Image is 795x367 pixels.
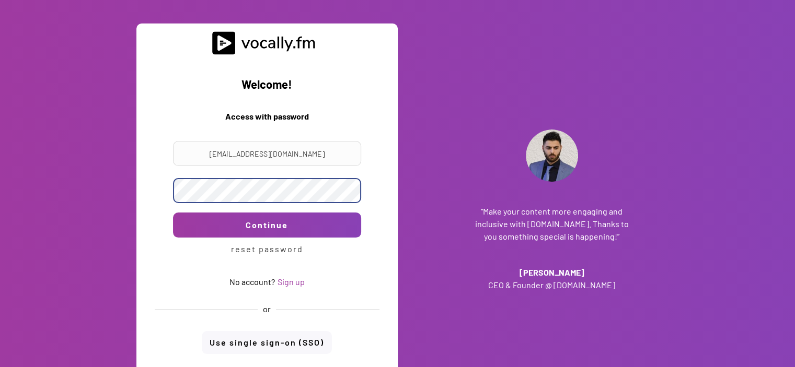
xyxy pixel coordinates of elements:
img: vocally%20logo.svg [212,31,322,55]
h3: [PERSON_NAME] [474,266,630,279]
input: Your email [173,141,361,166]
button: Use single sign-on (SSO) [202,331,332,354]
img: Addante_Profile.png [526,129,578,182]
h3: Access with password [144,110,390,129]
h3: “Make your content more engaging and inclusive with [DOMAIN_NAME]. Thanks to you something specia... [474,205,630,243]
div: or [263,303,271,315]
h2: Welcome! [144,76,390,94]
button: Sign up [278,276,305,288]
h3: CEO & Founder @ [DOMAIN_NAME] [474,279,630,291]
div: No account? [229,276,275,288]
button: reset password [228,238,306,261]
button: Continue [173,212,361,238]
